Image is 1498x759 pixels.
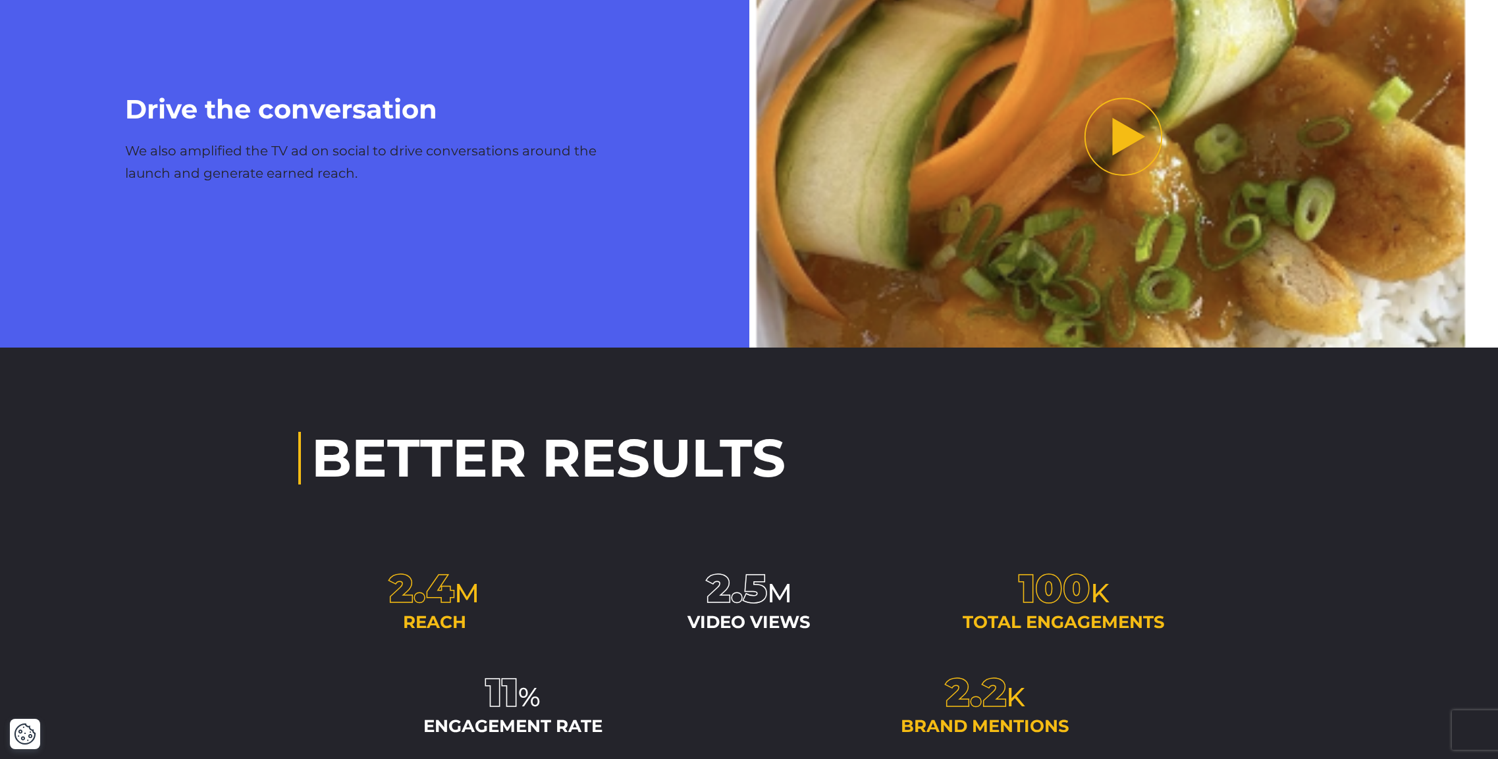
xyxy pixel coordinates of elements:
[928,569,1200,608] div: K
[125,140,624,184] p: We also amplified the TV ad on social to drive conversations around the launch and generate earne...
[928,614,1200,631] div: total engagements
[613,614,886,631] div: video views
[485,668,518,716] span: 11
[770,673,1200,712] div: K
[770,718,1200,735] div: brand mentions
[389,564,454,612] span: 2.4
[298,673,728,712] div: %
[298,432,1200,484] h2: Better Results
[298,614,571,631] div: reach
[125,90,624,129] h2: Drive the conversation
[298,718,728,735] div: engagement rate
[1019,564,1090,612] span: 100
[14,723,36,745] button: Cookie Settings
[707,564,767,612] span: 2.5
[946,668,1006,716] span: 2.2
[613,569,886,608] div: m
[298,569,571,608] div: m
[14,723,36,745] img: Revisit consent button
